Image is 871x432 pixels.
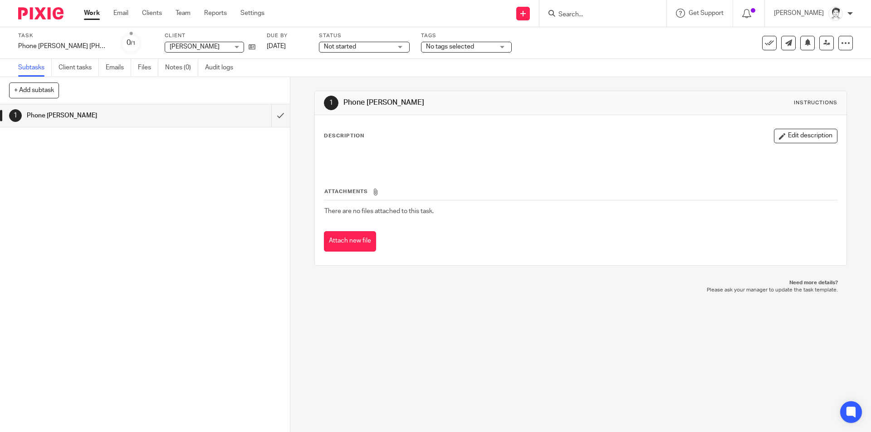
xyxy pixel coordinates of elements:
[18,59,52,77] a: Subtasks
[59,59,99,77] a: Client tasks
[27,109,184,122] h1: Phone [PERSON_NAME]
[9,83,59,98] button: + Add subtask
[324,208,434,214] span: There are no files attached to this task.
[323,286,837,294] p: Please ask your manager to update the task template.
[204,9,227,18] a: Reports
[828,6,843,21] img: Julie%20Wainwright.jpg
[138,59,158,77] a: Files
[176,9,191,18] a: Team
[113,9,128,18] a: Email
[267,43,286,49] span: [DATE]
[240,9,264,18] a: Settings
[106,59,131,77] a: Emails
[343,98,600,107] h1: Phone [PERSON_NAME]
[324,231,376,252] button: Attach new file
[558,11,639,19] input: Search
[9,109,22,122] div: 1
[794,99,837,107] div: Instructions
[205,59,240,77] a: Audit logs
[18,32,109,39] label: Task
[774,9,824,18] p: [PERSON_NAME]
[324,189,368,194] span: Attachments
[319,32,410,39] label: Status
[18,42,109,51] div: Phone Darren Brown 0439 877023 re change of appointment
[165,32,255,39] label: Client
[142,9,162,18] a: Clients
[131,41,136,46] small: /1
[170,44,220,50] span: [PERSON_NAME]
[267,32,308,39] label: Due by
[774,129,837,143] button: Edit description
[165,59,198,77] a: Notes (0)
[324,132,364,140] p: Description
[324,44,356,50] span: Not started
[324,96,338,110] div: 1
[84,9,100,18] a: Work
[323,279,837,286] p: Need more details?
[426,44,474,50] span: No tags selected
[127,38,136,48] div: 0
[421,32,512,39] label: Tags
[18,42,109,51] div: Phone [PERSON_NAME] [PHONE_NUMBER] re change of appointment
[689,10,724,16] span: Get Support
[18,7,64,19] img: Pixie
